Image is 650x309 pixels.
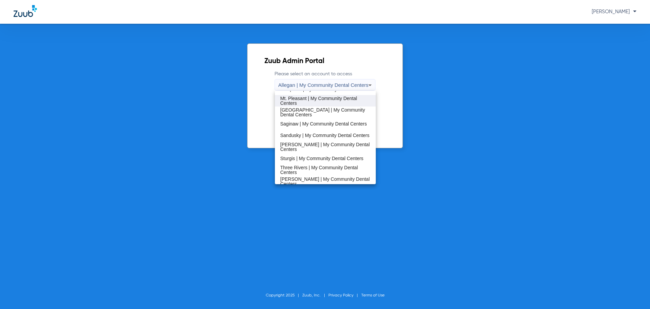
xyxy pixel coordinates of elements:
[280,87,370,92] span: Marquette | My Community Dental Centers
[280,96,371,105] span: Mt. Pleasant | My Community Dental Centers
[280,108,371,117] span: [GEOGRAPHIC_DATA] | My Community Dental Centers
[280,156,364,161] span: Sturgis | My Community Dental Centers
[280,133,370,138] span: Sandusky | My Community Dental Centers
[280,165,371,175] span: Three Rivers | My Community Dental Centers
[616,276,650,309] iframe: Chat Widget
[280,142,371,152] span: [PERSON_NAME] | My Community Dental Centers
[280,121,367,126] span: Saginaw | My Community Dental Centers
[280,177,371,186] span: [PERSON_NAME] | My Community Dental Centers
